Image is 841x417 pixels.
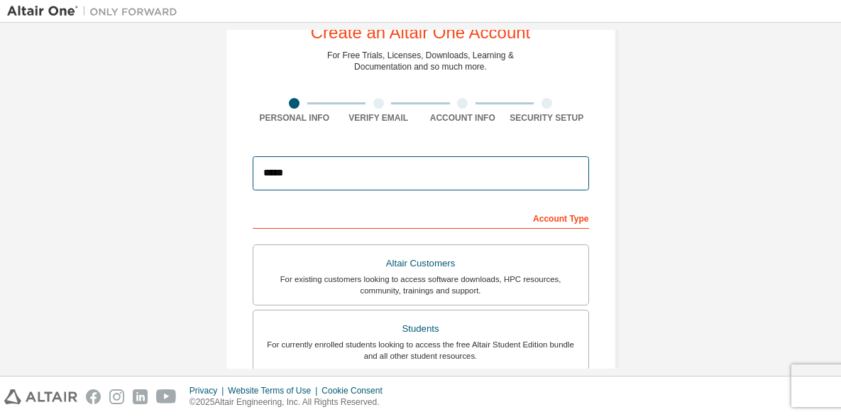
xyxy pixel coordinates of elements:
[228,385,321,396] div: Website Terms of Use
[189,385,228,396] div: Privacy
[253,206,589,229] div: Account Type
[156,389,177,404] img: youtube.svg
[505,112,589,124] div: Security Setup
[336,112,421,124] div: Verify Email
[4,389,77,404] img: altair_logo.svg
[262,274,580,296] div: For existing customers looking to access software downloads, HPC resources, community, trainings ...
[109,389,124,404] img: instagram.svg
[133,389,148,404] img: linkedin.svg
[311,24,531,41] div: Create an Altair One Account
[327,50,514,72] div: For Free Trials, Licenses, Downloads, Learning & Documentation and so much more.
[86,389,101,404] img: facebook.svg
[253,112,337,124] div: Personal Info
[262,319,580,339] div: Students
[189,396,391,408] p: © 2025 Altair Engineering, Inc. All Rights Reserved.
[262,254,580,274] div: Altair Customers
[262,339,580,362] div: For currently enrolled students looking to access the free Altair Student Edition bundle and all ...
[421,112,505,124] div: Account Info
[7,4,185,18] img: Altair One
[321,385,390,396] div: Cookie Consent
